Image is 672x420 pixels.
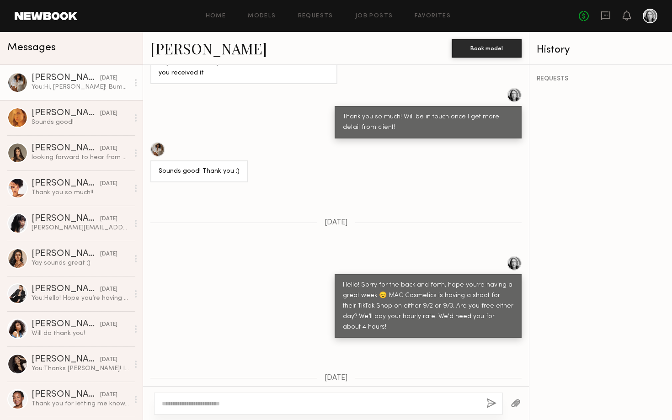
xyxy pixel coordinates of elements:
[325,219,348,227] span: [DATE]
[248,13,276,19] a: Models
[32,259,129,267] div: Yay sounds great :)
[343,112,513,133] div: Thank you so much! Will be in touch once I get more detail from client!
[32,250,100,259] div: [PERSON_NAME]
[100,356,117,364] div: [DATE]
[150,38,267,58] a: [PERSON_NAME]
[32,179,100,188] div: [PERSON_NAME]
[100,215,117,223] div: [DATE]
[343,280,513,333] div: Hello! Sorry for the back and forth, hope you’re having a great week 😊 MAC Cosmetics is having a ...
[355,13,393,19] a: Job Posts
[32,144,100,153] div: [PERSON_NAME]
[32,109,100,118] div: [PERSON_NAME]
[32,320,100,329] div: [PERSON_NAME]
[206,13,226,19] a: Home
[100,320,117,329] div: [DATE]
[32,355,100,364] div: [PERSON_NAME]
[100,391,117,399] div: [DATE]
[159,58,329,79] div: Hi [PERSON_NAME]! I sent it via email. Please confirm if you received it
[452,44,522,52] a: Book model
[32,399,129,408] div: Thank you for letting me know, and I completely understand how these things can shift. I really e...
[100,250,117,259] div: [DATE]
[32,390,100,399] div: [PERSON_NAME]
[298,13,333,19] a: Requests
[32,153,129,162] div: looking forward to hear from you soon:)
[32,74,100,83] div: [PERSON_NAME]
[32,83,129,91] div: You: Hi, [PERSON_NAME]! Bumping this!
[537,76,665,82] div: REQUESTS
[100,180,117,188] div: [DATE]
[32,214,100,223] div: [PERSON_NAME]
[32,329,129,338] div: Will do thank you!
[537,45,665,55] div: History
[415,13,451,19] a: Favorites
[100,144,117,153] div: [DATE]
[32,223,129,232] div: [PERSON_NAME][EMAIL_ADDRESS][PERSON_NAME][DOMAIN_NAME]
[325,374,348,382] span: [DATE]
[7,43,56,53] span: Messages
[100,285,117,294] div: [DATE]
[32,118,129,127] div: Sounds good!
[100,109,117,118] div: [DATE]
[32,294,129,303] div: You: Hello! Hope you’re having a great week 😊 MAC Cosmetics is having a shoot for their TikTok Sh...
[452,39,522,58] button: Book model
[100,74,117,83] div: [DATE]
[159,166,240,177] div: Sounds good! Thank you :)
[32,188,129,197] div: Thank you so much!!
[32,364,129,373] div: You: Thanks [PERSON_NAME]! I'll share with the team and circle back!
[32,285,100,294] div: [PERSON_NAME]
